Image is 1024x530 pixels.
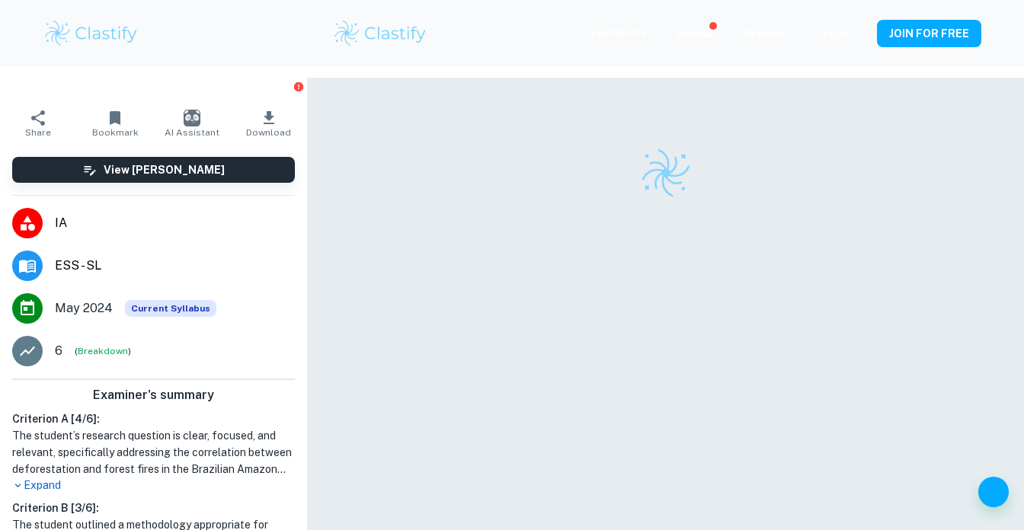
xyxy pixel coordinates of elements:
[75,344,131,359] span: ( )
[332,18,429,49] img: Clastify logo
[677,26,713,43] p: Review
[12,477,295,493] p: Expand
[978,477,1009,507] button: Help and Feedback
[77,102,154,145] button: Bookmark
[12,500,295,516] h6: Criterion B [ 3 / 6 ]:
[184,110,200,126] img: AI Assistant
[246,127,291,138] span: Download
[744,27,786,40] a: Schools
[817,27,846,40] a: Login
[12,157,295,183] button: View [PERSON_NAME]
[230,102,307,145] button: Download
[154,102,231,145] button: AI Assistant
[165,127,219,138] span: AI Assistant
[55,342,62,360] p: 6
[590,24,646,41] p: Exemplars
[104,161,225,178] h6: View [PERSON_NAME]
[125,300,216,317] span: Current Syllabus
[43,18,139,49] img: Clastify logo
[12,410,295,427] h6: Criterion A [ 4 / 6 ]:
[92,127,139,138] span: Bookmark
[639,146,693,200] img: Clastify logo
[55,299,113,318] span: May 2024
[877,20,981,47] button: JOIN FOR FREE
[55,214,295,232] span: IA
[12,427,295,477] h1: The student’s research question is clear, focused, and relevant, specifically addressing the corr...
[125,300,216,317] div: This exemplar is based on the current syllabus. Feel free to refer to it for inspiration/ideas wh...
[55,257,295,275] span: ESS - SL
[78,344,128,358] button: Breakdown
[25,127,51,138] span: Share
[6,386,301,404] h6: Examiner's summary
[293,81,304,92] button: Report issue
